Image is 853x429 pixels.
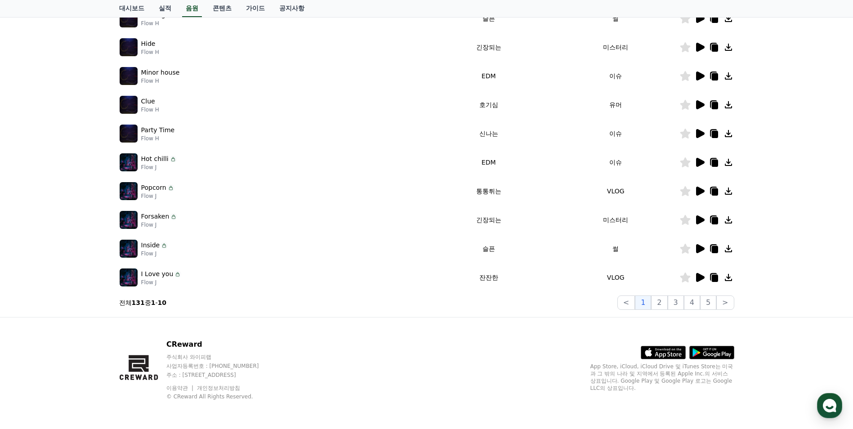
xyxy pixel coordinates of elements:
[158,299,166,306] strong: 10
[590,363,734,392] p: App Store, iCloud, iCloud Drive 및 iTunes Store는 미국과 그 밖의 나라 및 지역에서 등록된 Apple Inc.의 서비스 상표입니다. Goo...
[141,164,177,171] p: Flow J
[552,62,679,90] td: 이슈
[700,295,716,310] button: 5
[141,241,160,250] p: Inside
[141,250,168,257] p: Flow J
[197,385,240,391] a: 개인정보처리방침
[651,295,667,310] button: 2
[3,285,59,308] a: 홈
[166,393,276,400] p: © CReward All Rights Reserved.
[635,295,651,310] button: 1
[82,299,93,306] span: 대화
[425,119,552,148] td: 신나는
[141,77,180,85] p: Flow H
[141,154,169,164] p: Hot chilli
[141,125,175,135] p: Party Time
[166,385,195,391] a: 이용약관
[668,295,684,310] button: 3
[141,135,175,142] p: Flow H
[120,125,138,143] img: music
[716,295,734,310] button: >
[120,182,138,200] img: music
[141,20,172,27] p: Flow H
[552,90,679,119] td: 유머
[120,211,138,229] img: music
[141,39,156,49] p: Hide
[141,49,159,56] p: Flow H
[425,90,552,119] td: 호기심
[552,177,679,206] td: VLOG
[116,285,173,308] a: 설정
[119,298,167,307] p: 전체 중 -
[141,212,170,221] p: Forsaken
[141,192,174,200] p: Flow J
[166,353,276,361] p: 주식회사 와이피랩
[59,285,116,308] a: 대화
[617,295,635,310] button: <
[425,62,552,90] td: EDM
[425,148,552,177] td: EDM
[552,206,679,234] td: 미스터리
[141,183,166,192] p: Popcorn
[120,67,138,85] img: music
[425,33,552,62] td: 긴장되는
[120,9,138,27] img: music
[425,234,552,263] td: 슬픈
[120,268,138,286] img: music
[166,362,276,370] p: 사업자등록번호 : [PHONE_NUMBER]
[141,279,182,286] p: Flow J
[425,4,552,33] td: 슬픈
[684,295,700,310] button: 4
[425,177,552,206] td: 통통튀는
[120,96,138,114] img: music
[28,299,34,306] span: 홈
[552,33,679,62] td: 미스터리
[139,299,150,306] span: 설정
[166,339,276,350] p: CReward
[141,106,159,113] p: Flow H
[552,119,679,148] td: 이슈
[132,299,145,306] strong: 131
[141,269,174,279] p: I Love you
[120,240,138,258] img: music
[552,148,679,177] td: 이슈
[552,234,679,263] td: 썰
[141,221,178,228] p: Flow J
[120,153,138,171] img: music
[552,263,679,292] td: VLOG
[141,68,180,77] p: Minor house
[141,97,155,106] p: Clue
[151,299,156,306] strong: 1
[425,206,552,234] td: 긴장되는
[425,263,552,292] td: 잔잔한
[552,4,679,33] td: 썰
[166,371,276,379] p: 주소 : [STREET_ADDRESS]
[120,38,138,56] img: music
